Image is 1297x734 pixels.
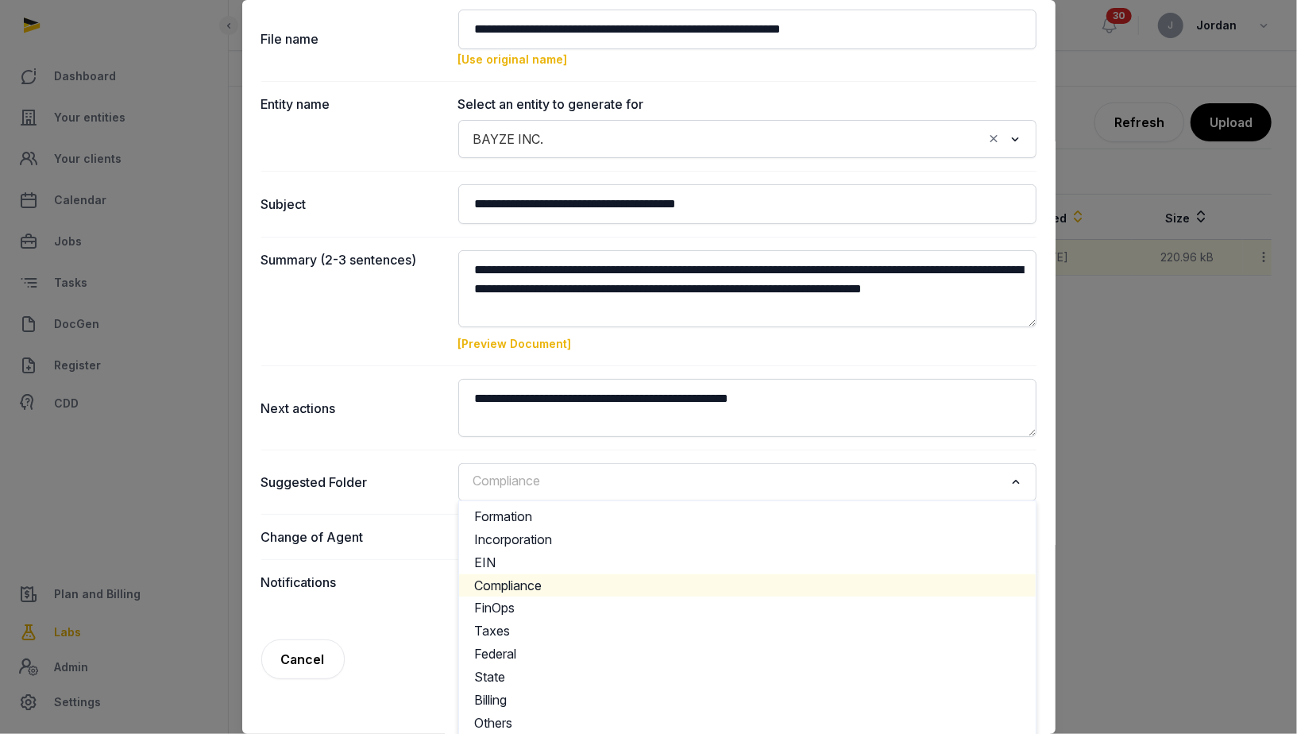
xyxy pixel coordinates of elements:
dt: Suggested Folder [261,463,446,501]
li: Federal [459,643,1036,666]
dt: Change of Agent [261,527,446,547]
dt: Notifications [261,573,446,611]
div: Search for option [466,125,1029,153]
li: Compliance [459,574,1036,597]
li: Formation [459,505,1036,528]
dt: Summary (2-3 sentences) [261,250,446,353]
li: Billing [459,689,1036,712]
dt: Entity name [261,95,446,158]
li: State [459,666,1036,689]
dt: Subject [261,184,446,224]
li: FinOps [459,597,1036,620]
dt: Next actions [261,379,446,437]
input: Search for option [551,128,983,150]
span: Compliance [469,471,545,490]
input: Search for option [468,471,1004,493]
button: Clear Selected [987,128,1002,150]
a: [Use original name] [458,52,568,66]
a: Cancel [261,639,345,679]
label: Select an entity to generate for [458,95,1036,114]
span: BAYZE INC. [469,128,548,150]
li: Taxes [459,620,1036,643]
div: Search for option [466,468,1029,496]
li: EIN [459,551,1036,574]
dt: File name [261,10,446,68]
a: [Preview Document] [458,337,572,350]
li: Incorporation [459,528,1036,551]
